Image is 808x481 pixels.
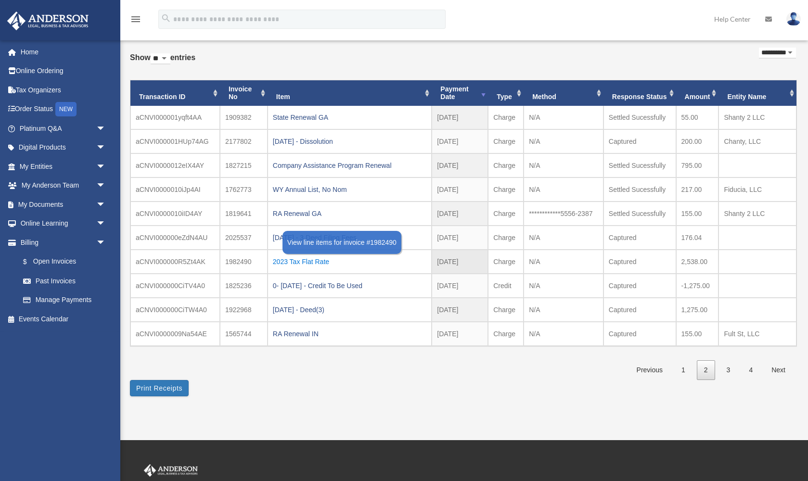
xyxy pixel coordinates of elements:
[7,119,120,138] a: Platinum Q&Aarrow_drop_down
[676,298,719,322] td: 1,275.00
[603,80,676,106] th: Response Status: activate to sort column ascending
[524,250,603,274] td: N/A
[273,255,426,268] div: 2023 Tax Flat Rate
[130,80,220,106] th: Transaction ID: activate to sort column ascending
[676,322,719,346] td: 155.00
[603,153,676,177] td: Settled Sucessfully
[488,226,524,250] td: Charge
[96,119,115,139] span: arrow_drop_down
[13,271,115,291] a: Past Invoices
[488,153,524,177] td: Charge
[96,195,115,215] span: arrow_drop_down
[603,226,676,250] td: Captured
[96,176,115,196] span: arrow_drop_down
[432,153,488,177] td: [DATE]
[676,226,719,250] td: 176.04
[432,129,488,153] td: [DATE]
[603,250,676,274] td: Captured
[142,464,200,477] img: Anderson Advisors Platinum Portal
[603,298,676,322] td: Captured
[130,177,220,202] td: aCNVI0000010iJp4AI
[432,250,488,274] td: [DATE]
[7,214,120,233] a: Online Learningarrow_drop_down
[220,80,268,106] th: Invoice No: activate to sort column ascending
[488,250,524,274] td: Charge
[220,322,268,346] td: 1565744
[676,177,719,202] td: 217.00
[7,233,120,252] a: Billingarrow_drop_down
[603,274,676,298] td: Captured
[7,309,120,329] a: Events Calendar
[4,12,91,30] img: Anderson Advisors Platinum Portal
[273,159,426,172] div: Company Assistance Program Renewal
[130,106,220,129] td: aCNVI000001yqft4AA
[676,250,719,274] td: 2,538.00
[718,106,796,129] td: Shanty 2 LLC
[7,176,120,195] a: My Anderson Teamarrow_drop_down
[603,322,676,346] td: Captured
[524,80,603,106] th: Method: activate to sort column ascending
[524,177,603,202] td: N/A
[674,360,693,380] a: 1
[130,298,220,322] td: aCNVI000000CiTW4A0
[13,252,120,272] a: $Open Invoices
[488,298,524,322] td: Charge
[130,380,189,396] button: Print Receipts
[130,322,220,346] td: aCNVI0000009Na54AE
[524,106,603,129] td: N/A
[7,100,120,119] a: Order StatusNEW
[273,327,426,341] div: RA Renewal IN
[488,177,524,202] td: Charge
[676,80,719,106] th: Amount: activate to sort column ascending
[676,274,719,298] td: -1,275.00
[151,53,170,64] select: Showentries
[7,62,120,81] a: Online Ordering
[432,106,488,129] td: [DATE]
[488,80,524,106] th: Type: activate to sort column ascending
[220,298,268,322] td: 1922968
[676,129,719,153] td: 200.00
[273,231,426,244] div: [DATE] - 3 Deed Filing Fees
[676,153,719,177] td: 795.00
[432,202,488,226] td: [DATE]
[432,274,488,298] td: [DATE]
[220,226,268,250] td: 2025537
[273,111,426,124] div: State Renewal GA
[130,274,220,298] td: aCNVI000000CiTV4A0
[220,250,268,274] td: 1982490
[676,106,719,129] td: 55.00
[130,13,141,25] i: menu
[786,12,801,26] img: User Pic
[488,106,524,129] td: Charge
[130,51,195,74] label: Show entries
[130,17,141,25] a: menu
[718,202,796,226] td: Shanty 2 LLC
[273,207,426,220] div: RA Renewal GA
[268,80,432,106] th: Item: activate to sort column ascending
[220,153,268,177] td: 1827215
[603,177,676,202] td: Settled Sucessfully
[130,250,220,274] td: aCNVI000000R5Zt4AK
[432,80,488,106] th: Payment Date: activate to sort column ascending
[220,106,268,129] td: 1909382
[432,226,488,250] td: [DATE]
[719,360,738,380] a: 3
[273,279,426,292] div: 0- [DATE] - Credit To Be Used
[524,226,603,250] td: N/A
[220,177,268,202] td: 1762773
[488,129,524,153] td: Charge
[220,274,268,298] td: 1825236
[7,195,120,214] a: My Documentsarrow_drop_down
[432,322,488,346] td: [DATE]
[718,177,796,202] td: Fiducia, LLC
[7,138,120,157] a: Digital Productsarrow_drop_down
[161,13,171,24] i: search
[96,214,115,234] span: arrow_drop_down
[524,298,603,322] td: N/A
[488,274,524,298] td: Credit
[13,291,120,310] a: Manage Payments
[524,129,603,153] td: N/A
[130,202,220,226] td: aCNVI0000010iID4AY
[676,202,719,226] td: 155.00
[7,157,120,176] a: My Entitiesarrow_drop_down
